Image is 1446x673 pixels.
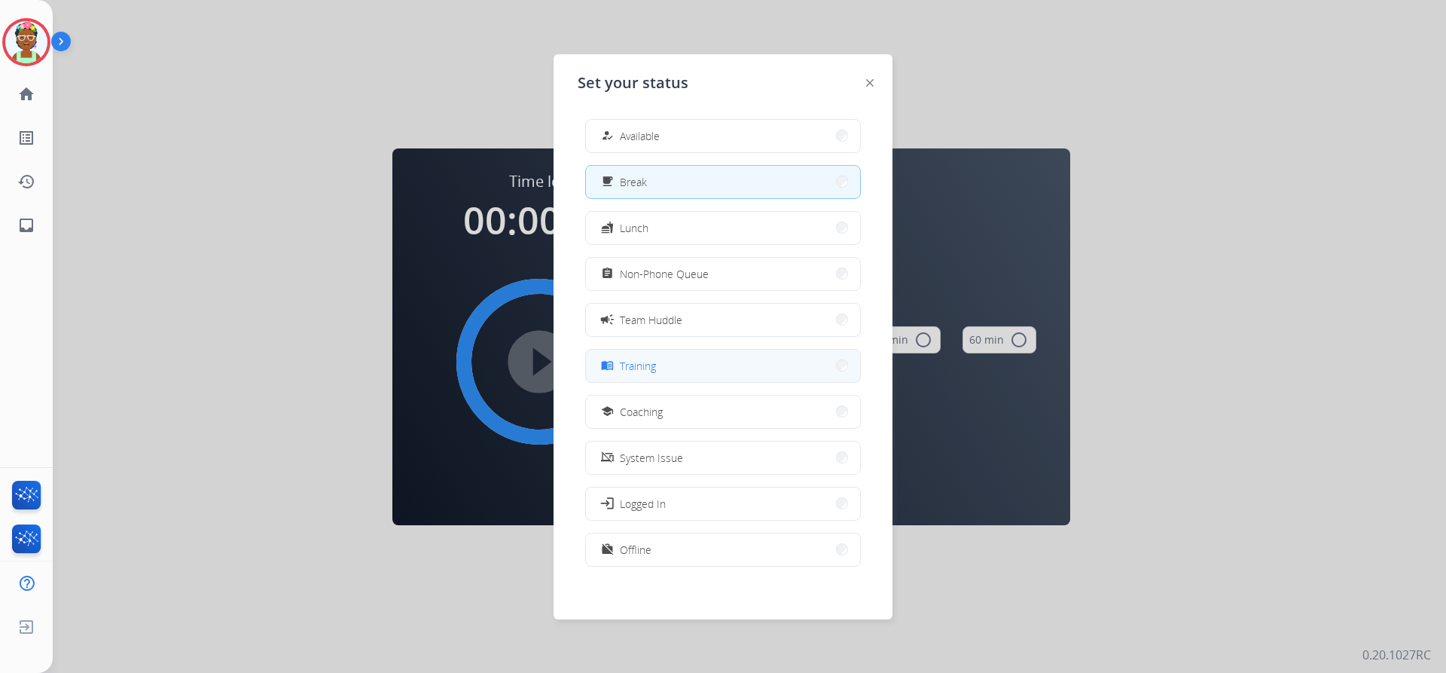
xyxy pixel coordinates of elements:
[586,350,860,382] button: Training
[620,450,683,466] span: System Issue
[5,21,47,63] img: avatar
[866,79,874,87] img: close-button
[620,174,647,190] span: Break
[17,173,35,191] mat-icon: history
[586,442,860,474] button: System Issue
[601,176,614,188] mat-icon: free_breakfast
[620,220,648,236] span: Lunch
[620,358,656,374] span: Training
[586,212,860,244] button: Lunch
[586,488,860,520] button: Logged In
[17,129,35,147] mat-icon: list_alt
[586,304,860,336] button: Team Huddle
[586,396,860,428] button: Coaching
[620,542,651,558] span: Offline
[601,130,614,142] mat-icon: how_to_reg
[601,359,614,372] mat-icon: menu_book
[17,216,35,234] mat-icon: inbox
[601,451,614,464] mat-icon: phonelink_off
[620,312,682,328] span: Team Huddle
[586,120,860,152] button: Available
[601,543,614,556] mat-icon: work_off
[599,496,615,511] mat-icon: login
[601,222,614,234] mat-icon: fastfood
[620,128,660,144] span: Available
[601,405,614,418] mat-icon: school
[578,72,688,93] span: Set your status
[601,268,614,280] mat-icon: assignment
[620,404,663,420] span: Coaching
[17,85,35,103] mat-icon: home
[620,266,709,282] span: Non-Phone Queue
[586,534,860,566] button: Offline
[620,496,666,512] span: Logged In
[1362,646,1431,664] p: 0.20.1027RC
[586,258,860,290] button: Non-Phone Queue
[586,166,860,198] button: Break
[599,312,615,327] mat-icon: campaign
